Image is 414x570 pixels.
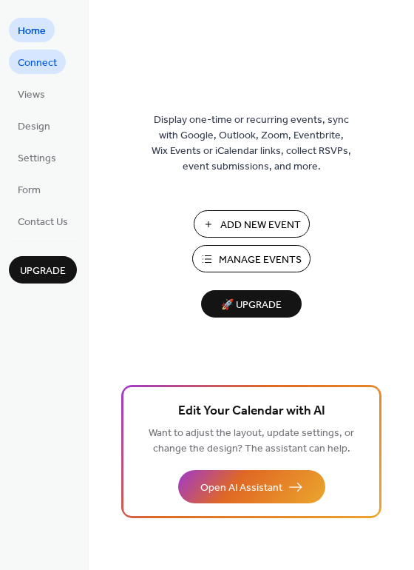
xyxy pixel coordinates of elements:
span: Want to adjust the layout, update settings, or change the design? The assistant can help. [149,423,354,459]
button: Manage Events [192,245,310,272]
span: Connect [18,56,57,71]
a: Design [9,113,59,138]
span: Home [18,24,46,39]
span: Form [18,183,41,198]
span: Contact Us [18,215,68,230]
span: Views [18,87,45,103]
span: Settings [18,151,56,167]
a: Views [9,81,54,106]
a: Home [9,18,55,42]
span: Display one-time or recurring events, sync with Google, Outlook, Zoom, Eventbrite, Wix Events or ... [152,113,351,175]
span: 🚀 Upgrade [210,295,293,315]
button: 🚀 Upgrade [201,290,302,318]
span: Design [18,119,50,135]
span: Edit Your Calendar with AI [178,401,325,422]
button: Upgrade [9,256,77,284]
span: Open AI Assistant [200,480,282,496]
a: Contact Us [9,209,77,233]
span: Upgrade [20,264,66,279]
button: Add New Event [194,210,310,238]
span: Add New Event [220,218,301,233]
button: Open AI Assistant [178,470,325,503]
span: Manage Events [219,252,302,268]
a: Form [9,177,50,201]
a: Connect [9,50,66,74]
a: Settings [9,145,65,170]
